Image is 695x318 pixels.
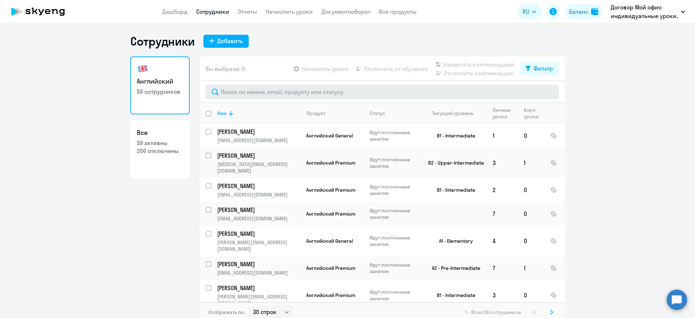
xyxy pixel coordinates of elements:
p: [PERSON_NAME] [217,152,299,160]
div: Имя [217,110,227,116]
span: 1 - 30 из 59 сотрудников [465,309,521,315]
span: Английский Premium [306,265,355,271]
p: [PERSON_NAME][EMAIL_ADDRESS][DOMAIN_NAME] [217,239,300,252]
span: Отображать по: [208,309,245,315]
td: 0 [518,202,544,226]
div: Статус [370,110,419,116]
button: RU [518,4,542,19]
input: Поиск по имени, email, продукту или статусу [206,85,559,99]
span: Английский General [306,132,353,139]
p: [EMAIL_ADDRESS][DOMAIN_NAME] [217,137,300,144]
img: balance [591,8,598,15]
button: Балансbalance [565,4,603,19]
div: Имя [217,110,300,116]
a: Все продукты [379,8,417,15]
div: Добавить [217,37,243,45]
p: 59 сотрудников [137,88,183,96]
td: 7 [487,202,518,226]
p: [PERSON_NAME] [217,182,299,190]
button: Фильтр [520,62,559,75]
img: english [137,63,148,75]
button: Договор Мой офис индивидуальные уроки, НОВЫЕ ОБЛАЧНЫЕ ТЕХНОЛОГИИ, ООО [607,3,689,20]
a: [PERSON_NAME] [217,152,300,160]
td: B1 - Intermediate [420,178,487,202]
a: [PERSON_NAME] [217,284,300,292]
p: 59 активны [137,139,183,147]
td: 3 [487,280,518,310]
td: B1 - Intermediate [420,280,487,310]
a: Сотрудники [196,8,229,15]
td: 2 [487,178,518,202]
p: [PERSON_NAME] [217,284,299,292]
p: [PERSON_NAME] [217,230,299,238]
p: 206 отключены [137,147,183,155]
div: Личные уроки [493,107,518,120]
td: 4 [487,226,518,256]
td: 3 [487,148,518,178]
p: [PERSON_NAME][EMAIL_ADDRESS][DOMAIN_NAME] [217,293,300,306]
div: Корп. уроки [524,107,544,120]
p: Идут постоянные занятия [370,183,419,196]
a: [PERSON_NAME] [217,182,300,190]
div: Корп. уроки [524,107,539,120]
h3: Все [137,128,183,137]
a: Начислить уроки [266,8,313,15]
div: Продукт [306,110,363,116]
a: [PERSON_NAME] [217,128,300,136]
span: Вы выбрали: 0 [206,64,245,73]
span: Английский Premium [306,292,355,298]
td: 1 [518,148,544,178]
p: Идут постоянные занятия [370,129,419,142]
div: Текущий уровень [432,110,473,116]
button: Добавить [203,35,249,48]
a: Все59 активны206 отключены [130,120,190,178]
td: 0 [518,178,544,202]
td: A2 - Pre-Intermediate [420,256,487,280]
p: Идут постоянные занятия [370,262,419,275]
a: [PERSON_NAME] [217,206,300,214]
span: Английский Premium [306,160,355,166]
p: [PERSON_NAME] [217,206,299,214]
p: [EMAIL_ADDRESS][DOMAIN_NAME] [217,191,300,198]
p: [MEDICAL_DATA][EMAIL_ADDRESS][DOMAIN_NAME] [217,161,300,174]
div: Продукт [306,110,326,116]
p: Идут постоянные занятия [370,234,419,247]
div: Баланс [569,7,588,16]
p: [EMAIL_ADDRESS][DOMAIN_NAME] [217,215,300,222]
div: Статус [370,110,385,116]
a: [PERSON_NAME] [217,260,300,268]
a: Английский59 сотрудников [130,56,190,114]
span: Английский Premium [306,211,355,217]
a: Дашборд [162,8,188,15]
a: Отчеты [238,8,257,15]
div: Текущий уровень [425,110,486,116]
p: Идут постоянные занятия [370,207,419,220]
td: 7 [487,256,518,280]
span: RU [523,7,529,16]
p: [PERSON_NAME] [217,128,299,136]
p: [EMAIL_ADDRESS][DOMAIN_NAME] [217,270,300,276]
div: Личные уроки [493,107,513,120]
td: 0 [518,124,544,148]
p: Договор Мой офис индивидуальные уроки, НОВЫЕ ОБЛАЧНЫЕ ТЕХНОЛОГИИ, ООО [611,3,678,20]
p: Идут постоянные занятия [370,289,419,302]
p: [PERSON_NAME] [217,260,299,268]
h1: Сотрудники [130,34,195,48]
a: [PERSON_NAME] [217,230,300,238]
td: 0 [518,226,544,256]
td: B1 - Intermediate [420,124,487,148]
td: 1 [487,124,518,148]
td: 0 [518,280,544,310]
td: 1 [518,256,544,280]
td: B2 - Upper-Intermediate [420,148,487,178]
span: Английский General [306,238,353,244]
div: Фильтр [534,64,553,73]
h3: Английский [137,77,183,86]
span: Английский Premium [306,187,355,193]
td: A1 - Elementary [420,226,487,256]
p: Идут постоянные занятия [370,156,419,169]
a: Документооборот [321,8,370,15]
